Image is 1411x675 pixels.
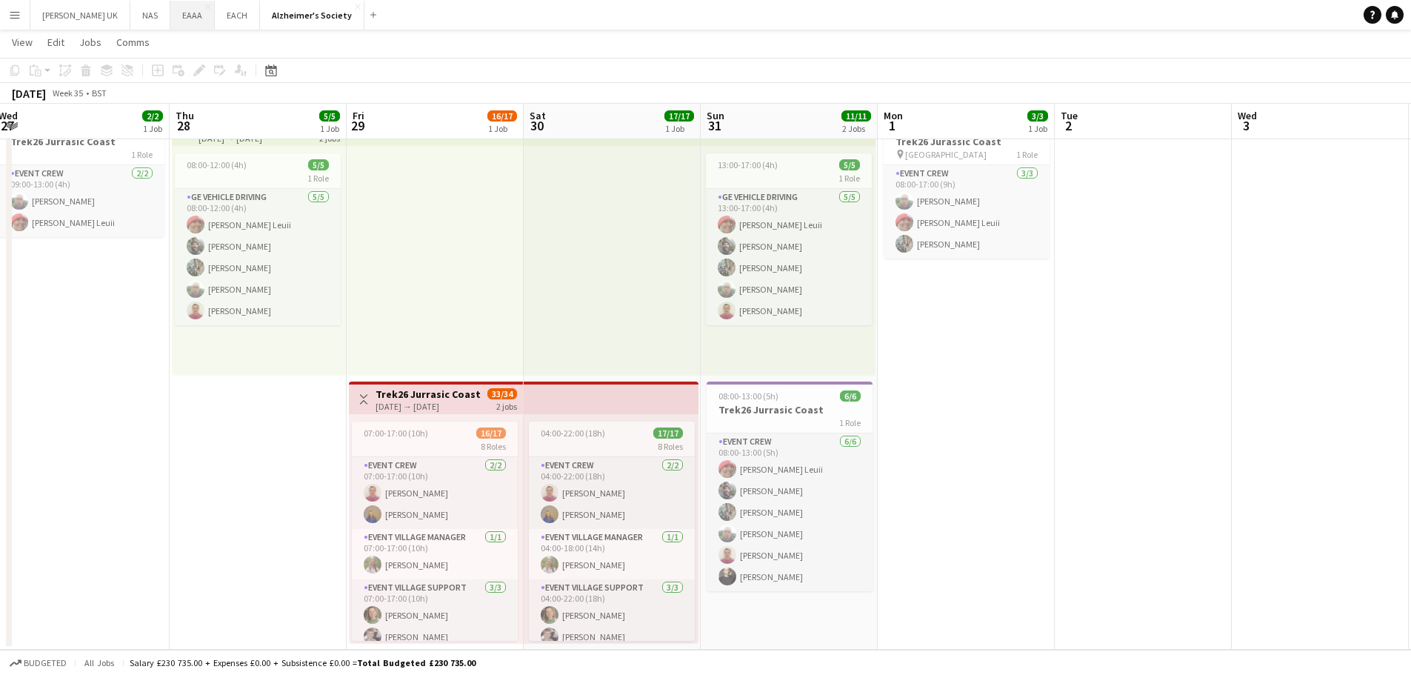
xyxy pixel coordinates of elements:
[839,417,861,428] span: 1 Role
[658,441,683,452] span: 8 Roles
[653,428,683,439] span: 17/17
[215,1,260,30] button: EACH
[884,165,1050,259] app-card-role: Event Crew3/308:00-17:00 (9h)[PERSON_NAME][PERSON_NAME] Leuii[PERSON_NAME]
[707,433,873,591] app-card-role: Event Crew6/608:00-13:00 (5h)[PERSON_NAME] Leuii[PERSON_NAME][PERSON_NAME][PERSON_NAME][PERSON_NA...
[92,87,107,99] div: BST
[1016,149,1038,160] span: 1 Role
[79,36,101,49] span: Jobs
[49,87,86,99] span: Week 35
[260,1,364,30] button: Alzheimer's Society
[81,657,117,668] span: All jobs
[130,1,170,30] button: NAS
[357,657,476,668] span: Total Budgeted £230 735.00
[481,441,506,452] span: 8 Roles
[838,173,860,184] span: 1 Role
[24,658,67,668] span: Budgeted
[530,109,546,122] span: Sat
[706,189,872,325] app-card-role: GE Vehicle Driving5/513:00-17:00 (4h)[PERSON_NAME] Leuii[PERSON_NAME][PERSON_NAME][PERSON_NAME][P...
[12,86,46,101] div: [DATE]
[41,33,70,52] a: Edit
[476,428,506,439] span: 16/17
[839,159,860,170] span: 5/5
[529,579,695,673] app-card-role: Event Village Support3/304:00-22:00 (18h)[PERSON_NAME][PERSON_NAME]
[1027,110,1048,122] span: 3/3
[529,529,695,579] app-card-role: Event Village Manager1/104:00-18:00 (14h)[PERSON_NAME]
[884,135,1050,148] h3: Trek26 Jurassic Coast
[142,110,163,122] span: 2/2
[496,399,517,412] div: 2 jobs
[487,388,517,399] span: 33/34
[352,457,518,529] app-card-role: Event Crew2/207:00-17:00 (10h)[PERSON_NAME][PERSON_NAME]
[840,390,861,402] span: 6/6
[376,401,481,412] div: [DATE] → [DATE]
[364,428,428,439] span: 07:00-17:00 (10h)
[707,382,873,591] app-job-card: 08:00-13:00 (5h)6/6Trek26 Jurrasic Coast1 RoleEvent Crew6/608:00-13:00 (5h)[PERSON_NAME] Leuii[PE...
[881,117,903,134] span: 1
[488,123,516,134] div: 1 Job
[307,173,329,184] span: 1 Role
[665,123,693,134] div: 1 Job
[884,113,1050,259] app-job-card: 08:00-17:00 (9h)3/3Trek26 Jurassic Coast [GEOGRAPHIC_DATA]1 RoleEvent Crew3/308:00-17:00 (9h)[PER...
[376,388,481,401] h3: Trek26 Jurrasic Coast
[319,110,340,122] span: 5/5
[707,403,873,416] h3: Trek26 Jurrasic Coast
[176,109,194,122] span: Thu
[352,579,518,673] app-card-role: Event Village Support3/307:00-17:00 (10h)[PERSON_NAME][PERSON_NAME]
[842,123,870,134] div: 2 Jobs
[131,149,153,160] span: 1 Role
[718,390,778,402] span: 08:00-13:00 (5h)
[905,149,987,160] span: [GEOGRAPHIC_DATA]
[173,117,194,134] span: 28
[707,109,724,122] span: Sun
[706,153,872,325] app-job-card: 13:00-17:00 (4h)5/51 RoleGE Vehicle Driving5/513:00-17:00 (4h)[PERSON_NAME] Leuii[PERSON_NAME][PE...
[487,110,517,122] span: 16/17
[1238,109,1257,122] span: Wed
[47,36,64,49] span: Edit
[30,1,130,30] button: [PERSON_NAME] UK
[664,110,694,122] span: 17/17
[1061,109,1078,122] span: Tue
[116,36,150,49] span: Comms
[1028,123,1047,134] div: 1 Job
[6,33,39,52] a: View
[841,110,871,122] span: 11/11
[353,109,364,122] span: Fri
[175,153,341,325] app-job-card: 08:00-12:00 (4h)5/51 RoleGE Vehicle Driving5/508:00-12:00 (4h)[PERSON_NAME] Leuii[PERSON_NAME][PE...
[73,33,107,52] a: Jobs
[308,159,329,170] span: 5/5
[352,529,518,579] app-card-role: Event Village Manager1/107:00-17:00 (10h)[PERSON_NAME]
[175,189,341,325] app-card-role: GE Vehicle Driving5/508:00-12:00 (4h)[PERSON_NAME] Leuii[PERSON_NAME][PERSON_NAME][PERSON_NAME][P...
[884,109,903,122] span: Mon
[12,36,33,49] span: View
[170,1,215,30] button: EAAA
[130,657,476,668] div: Salary £230 735.00 + Expenses £0.00 + Subsistence £0.00 =
[1235,117,1257,134] span: 3
[527,117,546,134] span: 30
[110,33,156,52] a: Comms
[529,457,695,529] app-card-role: Event Crew2/204:00-22:00 (18h)[PERSON_NAME][PERSON_NAME]
[718,159,778,170] span: 13:00-17:00 (4h)
[352,422,518,641] app-job-card: 07:00-17:00 (10h)16/178 RolesEvent Crew2/207:00-17:00 (10h)[PERSON_NAME][PERSON_NAME]Event Villag...
[187,159,247,170] span: 08:00-12:00 (4h)
[1058,117,1078,134] span: 2
[350,117,364,134] span: 29
[7,655,69,671] button: Budgeted
[541,428,605,439] span: 04:00-22:00 (18h)
[704,117,724,134] span: 31
[143,123,162,134] div: 1 Job
[529,422,695,641] app-job-card: 04:00-22:00 (18h)17/178 RolesEvent Crew2/204:00-22:00 (18h)[PERSON_NAME][PERSON_NAME]Event Villag...
[320,123,339,134] div: 1 Job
